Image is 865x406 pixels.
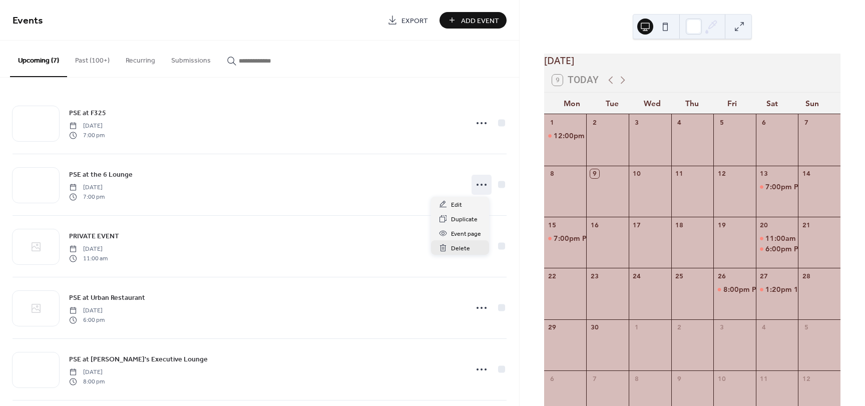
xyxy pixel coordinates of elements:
[69,368,105,377] span: [DATE]
[544,233,587,243] div: PSE at the 6 Lounge
[756,182,798,192] div: PSE at F325
[756,284,798,294] div: 18th & Vine Arts Festival
[461,16,499,26] span: Add Event
[765,284,794,294] span: 1:20pm
[675,169,684,178] div: 11
[765,182,794,192] span: 7:00pm
[69,108,106,119] span: PSE at F325
[69,353,208,365] a: PSE at [PERSON_NAME]'s Executive Lounge
[675,272,684,281] div: 25
[675,118,684,127] div: 4
[69,231,119,242] span: PRIVATE EVENT
[554,131,587,141] span: 12:00pm
[590,118,599,127] div: 2
[69,254,108,263] span: 11:00 am
[802,272,811,281] div: 28
[802,323,811,332] div: 5
[802,220,811,229] div: 21
[69,293,145,303] span: PSE at Urban Restaurant
[451,200,462,210] span: Edit
[756,244,798,254] div: PSE at Urban Restaurant
[759,118,768,127] div: 6
[717,118,726,127] div: 5
[590,169,599,178] div: 9
[451,243,470,254] span: Delete
[13,11,43,31] span: Events
[554,233,582,243] span: 7:00pm
[548,169,557,178] div: 8
[548,220,557,229] div: 15
[69,306,105,315] span: [DATE]
[69,169,133,180] a: PSE at the 6 Lounge
[632,220,641,229] div: 17
[713,284,756,294] div: PSE at Sherri's Executive Lounge
[759,169,768,178] div: 13
[401,16,428,26] span: Export
[632,374,641,383] div: 8
[69,245,108,254] span: [DATE]
[440,12,507,29] button: Add Event
[69,107,106,119] a: PSE at F325
[69,354,208,365] span: PSE at [PERSON_NAME]'s Executive Lounge
[675,220,684,229] div: 18
[756,233,798,243] div: PRIVATE EVENT
[802,118,811,127] div: 7
[759,374,768,383] div: 11
[765,233,798,243] span: 11:00am
[632,323,641,332] div: 1
[69,377,105,386] span: 8:00 pm
[802,374,811,383] div: 12
[590,374,599,383] div: 7
[548,118,557,127] div: 1
[69,183,105,192] span: [DATE]
[552,93,592,114] div: Mon
[802,169,811,178] div: 14
[794,182,835,192] div: PSE at F325
[69,122,105,131] span: [DATE]
[67,41,118,76] button: Past (100+)
[717,272,726,281] div: 26
[723,284,752,294] span: 8:00pm
[752,93,792,114] div: Sat
[592,93,632,114] div: Tue
[632,118,641,127] div: 3
[632,93,672,114] div: Wed
[548,323,557,332] div: 29
[582,233,650,243] div: PSE at the 6 Lounge
[548,272,557,281] div: 22
[765,244,794,254] span: 6:00pm
[717,323,726,332] div: 3
[717,374,726,383] div: 10
[69,192,105,201] span: 7:00 pm
[69,131,105,140] span: 7:00 pm
[675,323,684,332] div: 2
[10,41,67,77] button: Upcoming (7)
[69,170,133,180] span: PSE at the 6 Lounge
[759,220,768,229] div: 20
[632,169,641,178] div: 10
[675,374,684,383] div: 9
[672,93,712,114] div: Thu
[632,272,641,281] div: 24
[118,41,163,76] button: Recurring
[451,214,478,225] span: Duplicate
[717,169,726,178] div: 12
[590,272,599,281] div: 23
[590,323,599,332] div: 30
[717,220,726,229] div: 19
[544,131,587,141] div: Taste of Kansas City
[548,374,557,383] div: 6
[792,93,832,114] div: Sun
[380,12,436,29] a: Export
[712,93,752,114] div: Fri
[163,41,219,76] button: Submissions
[69,292,145,303] a: PSE at Urban Restaurant
[759,272,768,281] div: 27
[69,230,119,242] a: PRIVATE EVENT
[798,233,852,243] div: PRIVATE EVENT
[759,323,768,332] div: 4
[544,54,840,68] div: [DATE]
[451,229,481,239] span: Event page
[590,220,599,229] div: 16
